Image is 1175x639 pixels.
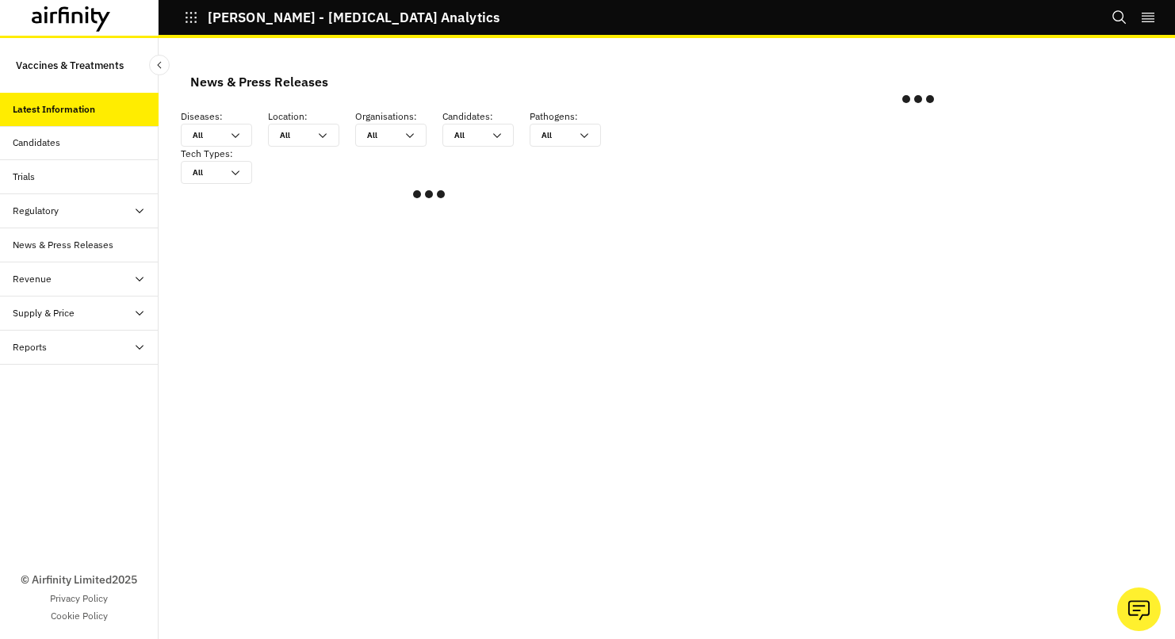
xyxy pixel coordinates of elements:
div: Revenue [13,272,52,286]
div: News & Press Releases [13,238,113,252]
div: Candidates [13,136,60,150]
a: Cookie Policy [51,609,108,623]
p: © Airfinity Limited 2025 [21,572,137,588]
p: Organisations : [355,109,442,124]
div: Reports [13,340,47,354]
button: [PERSON_NAME] - [MEDICAL_DATA] Analytics [184,4,499,31]
p: Candidates : [442,109,530,124]
div: Latest Information [13,102,95,117]
p: [PERSON_NAME] - [MEDICAL_DATA] Analytics [208,10,499,25]
button: Ask our analysts [1117,587,1161,631]
button: Close Sidebar [149,55,170,75]
div: Regulatory [13,204,59,218]
div: News & Press Releases [190,70,328,94]
p: Vaccines & Treatments [16,51,124,80]
p: Pathogens : [530,109,617,124]
p: Tech Types : [181,147,268,161]
div: Supply & Price [13,306,75,320]
button: Search [1112,4,1127,31]
p: Location : [268,109,355,124]
div: Trials [13,170,35,184]
p: Diseases : [181,109,268,124]
a: Privacy Policy [50,591,108,606]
